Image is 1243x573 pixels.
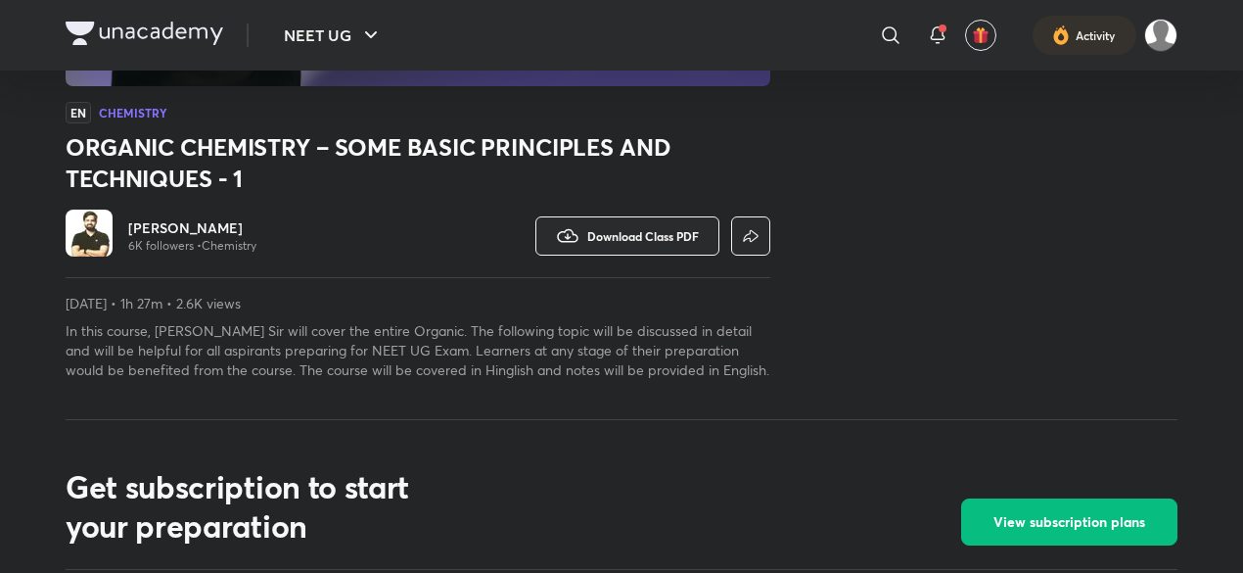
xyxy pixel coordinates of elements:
[66,210,113,257] img: Avatar
[272,16,394,55] button: NEET UG
[128,238,256,254] p: 6K followers • Chemistry
[128,218,256,238] a: [PERSON_NAME]
[99,107,166,119] h4: Chemistry
[66,22,223,50] a: Company Logo
[965,20,996,51] button: avatar
[66,321,770,380] p: In this course, [PERSON_NAME] Sir will cover the entire Organic. The following topic will be disc...
[1052,24,1070,47] img: activity
[66,294,770,313] p: [DATE] • 1h 27m • 2.6K views
[972,26,990,44] img: avatar
[66,467,467,546] h2: Get subscription to start your preparation
[993,512,1145,532] span: View subscription plans
[66,210,113,262] a: Avatar
[961,499,1177,546] button: View subscription plans
[66,131,770,194] h3: ORGANIC CHEMISTRY – SOME BASIC PRINCIPLES AND TECHNIQUES - 1
[535,216,719,256] button: Download Class PDF
[587,228,699,244] span: Download Class PDF
[66,22,223,45] img: Company Logo
[66,102,91,123] span: EN
[1144,19,1177,52] img: Aman raj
